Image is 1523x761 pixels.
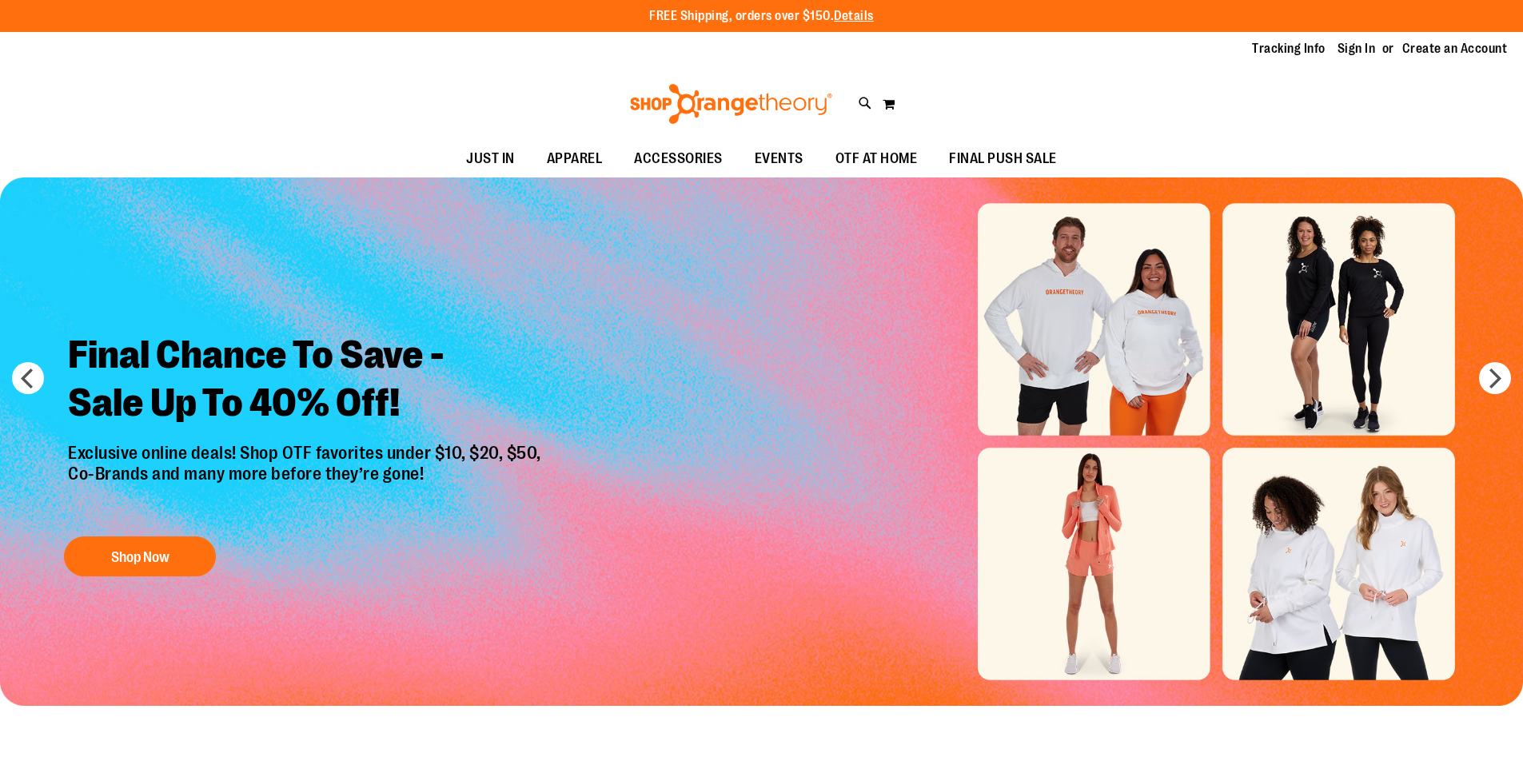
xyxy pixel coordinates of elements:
[1479,362,1511,394] button: next
[649,7,874,26] p: FREE Shipping, orders over $150.
[450,141,531,177] a: JUST IN
[547,141,603,177] span: APPAREL
[834,9,874,23] a: Details
[56,443,557,521] p: Exclusive online deals! Shop OTF favorites under $10, $20, $50, Co-Brands and many more before th...
[949,141,1057,177] span: FINAL PUSH SALE
[819,141,934,177] a: OTF AT HOME
[739,141,819,177] a: EVENTS
[1338,40,1376,58] a: Sign In
[933,141,1073,177] a: FINAL PUSH SALE
[634,141,723,177] span: ACCESSORIES
[64,536,216,576] button: Shop Now
[56,319,557,585] a: Final Chance To Save -Sale Up To 40% Off! Exclusive online deals! Shop OTF favorites under $10, $...
[1402,40,1508,58] a: Create an Account
[466,141,515,177] span: JUST IN
[56,319,557,443] h2: Final Chance To Save - Sale Up To 40% Off!
[835,141,918,177] span: OTF AT HOME
[531,141,619,177] a: APPAREL
[618,141,739,177] a: ACCESSORIES
[755,141,803,177] span: EVENTS
[1252,40,1326,58] a: Tracking Info
[628,84,835,124] img: Shop Orangetheory
[12,362,44,394] button: prev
